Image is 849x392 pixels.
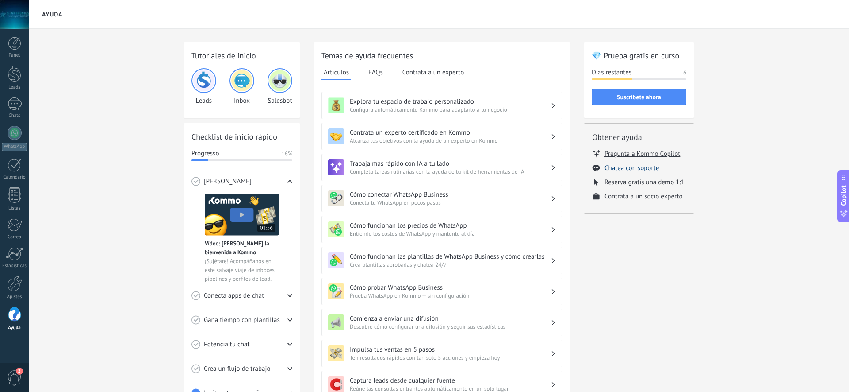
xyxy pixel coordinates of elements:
[229,68,254,105] div: Inbox
[350,376,551,385] h3: Captura leads desde cualquier fuente
[282,149,292,158] span: 16%
[592,89,686,105] button: Suscríbete ahora
[350,292,551,299] span: Prueba WhatsApp en Kommo — sin configuración
[204,316,280,325] span: Gana tiempo con plantillas
[350,128,551,137] h3: Contrata un experto certificado en Kommo
[204,340,250,349] span: Potencia tu chat
[2,206,27,211] div: Listas
[350,261,551,268] span: Crea plantillas aprobadas y chatea 24/7
[2,113,27,119] div: Chats
[350,345,551,354] h3: Impulsa tus ventas en 5 pasos
[350,221,551,230] h3: Cómo funcionan los precios de WhatsApp
[604,192,683,201] button: Contrata a un socio experto
[592,50,686,61] h2: 💎 Prueba gratis en curso
[16,368,23,375] span: 2
[400,66,466,79] button: Contrata a un experto
[350,137,551,144] span: Alcanza tus objetivos con la ayuda de un experto en Kommo
[321,50,562,61] h2: Temas de ayuda frecuentes
[191,68,216,105] div: Leads
[350,97,551,106] h3: Explora tu espacio de trabajo personalizado
[350,168,551,175] span: Completa tareas rutinarias con la ayuda de tu kit de herramientas de IA
[350,283,551,292] h3: Cómo probar WhatsApp Business
[2,85,27,90] div: Leads
[2,263,27,269] div: Estadísticas
[205,257,279,283] span: ¡Sujétate! Acompáñanos en este salvaje viaje de inboxes, pipelines y perfiles de lead.
[350,354,551,361] span: Ten resultados rápidos con tan solo 5 acciones y empieza hoy
[617,94,661,100] span: Suscríbete ahora
[350,190,551,199] h3: Cómo conectar WhatsApp Business
[604,164,659,172] button: Chatea con soporte
[604,178,685,186] button: Reserva gratis una demo 1:1
[205,194,279,236] img: Meet video
[2,325,27,331] div: Ayuda
[2,234,27,240] div: Correo
[350,314,551,323] h3: Comienza a enviar una difusión
[350,159,551,168] h3: Trabaja más rápido con IA a tu lado
[2,53,27,58] div: Panel
[321,66,351,80] button: Artículos
[683,68,686,77] span: 6
[2,294,27,300] div: Ajustes
[191,50,292,61] h2: Tutoriales de inicio
[2,143,27,151] div: WhatsApp
[350,252,551,261] h3: Cómo funcionan las plantillas de WhatsApp Business y cómo crearlas
[205,239,279,257] span: Vídeo: [PERSON_NAME] la bienvenida a Kommo
[350,199,551,206] span: Conecta tu WhatsApp en pocos pasos
[204,177,252,186] span: [PERSON_NAME]
[204,291,264,300] span: Conecta apps de chat
[350,323,551,330] span: Descubre cómo configurar una difusión y seguir sus estadísticas
[592,68,631,77] span: Días restantes
[839,185,848,206] span: Copilot
[191,149,219,158] span: Progresso
[604,149,680,158] button: Pregunta a Kommo Copilot
[350,230,551,237] span: Entiende los costos de WhatsApp y mantente al día
[592,132,686,143] h2: Obtener ayuda
[268,68,292,105] div: Salesbot
[204,365,271,373] span: Crea un flujo de trabajo
[366,66,385,79] button: FAQs
[191,131,292,142] h2: Checklist de inicio rápido
[350,106,551,113] span: Configura automáticamente Kommo para adaptarlo a tu negocio
[2,175,27,180] div: Calendario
